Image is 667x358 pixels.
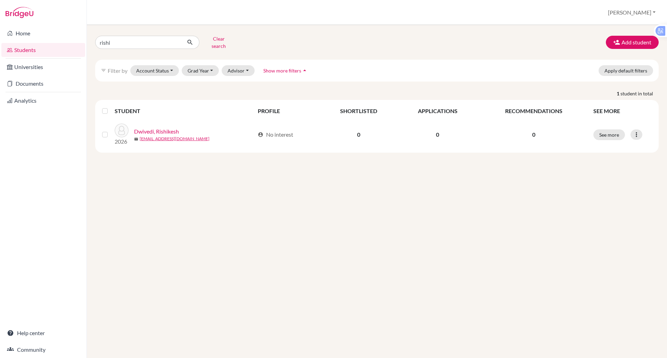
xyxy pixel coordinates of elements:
[1,94,85,108] a: Analytics
[254,103,320,119] th: PROFILE
[320,119,397,150] td: 0
[257,65,314,76] button: Show more filtersarrow_drop_up
[258,132,263,137] span: account_circle
[1,43,85,57] a: Students
[134,127,179,136] a: Dwivedi, Rishikesh
[606,36,659,49] button: Add student
[1,343,85,357] a: Community
[115,137,129,146] p: 2026
[397,103,478,119] th: APPLICATIONS
[134,137,138,141] span: mail
[258,130,293,139] div: No interest
[115,103,254,119] th: STUDENT
[182,65,219,76] button: Grad Year
[320,103,397,119] th: SHORTLISTED
[1,326,85,340] a: Help center
[130,65,179,76] button: Account Status
[140,136,209,142] a: [EMAIL_ADDRESS][DOMAIN_NAME]
[483,130,585,139] p: 0
[108,67,127,74] span: Filter by
[397,119,478,150] td: 0
[1,26,85,40] a: Home
[589,103,656,119] th: SEE MORE
[617,90,620,97] strong: 1
[599,65,653,76] button: Apply default filters
[605,6,659,19] button: [PERSON_NAME]
[301,67,308,74] i: arrow_drop_up
[593,129,625,140] button: See more
[263,68,301,74] span: Show more filters
[6,7,33,18] img: Bridge-U
[1,60,85,74] a: Universities
[101,68,106,73] i: filter_list
[95,36,181,49] input: Find student by name...
[199,33,238,51] button: Clear search
[1,77,85,91] a: Documents
[620,90,659,97] span: student in total
[478,103,589,119] th: RECOMMENDATIONS
[222,65,255,76] button: Advisor
[115,123,129,137] img: Dwivedi, Rishikesh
